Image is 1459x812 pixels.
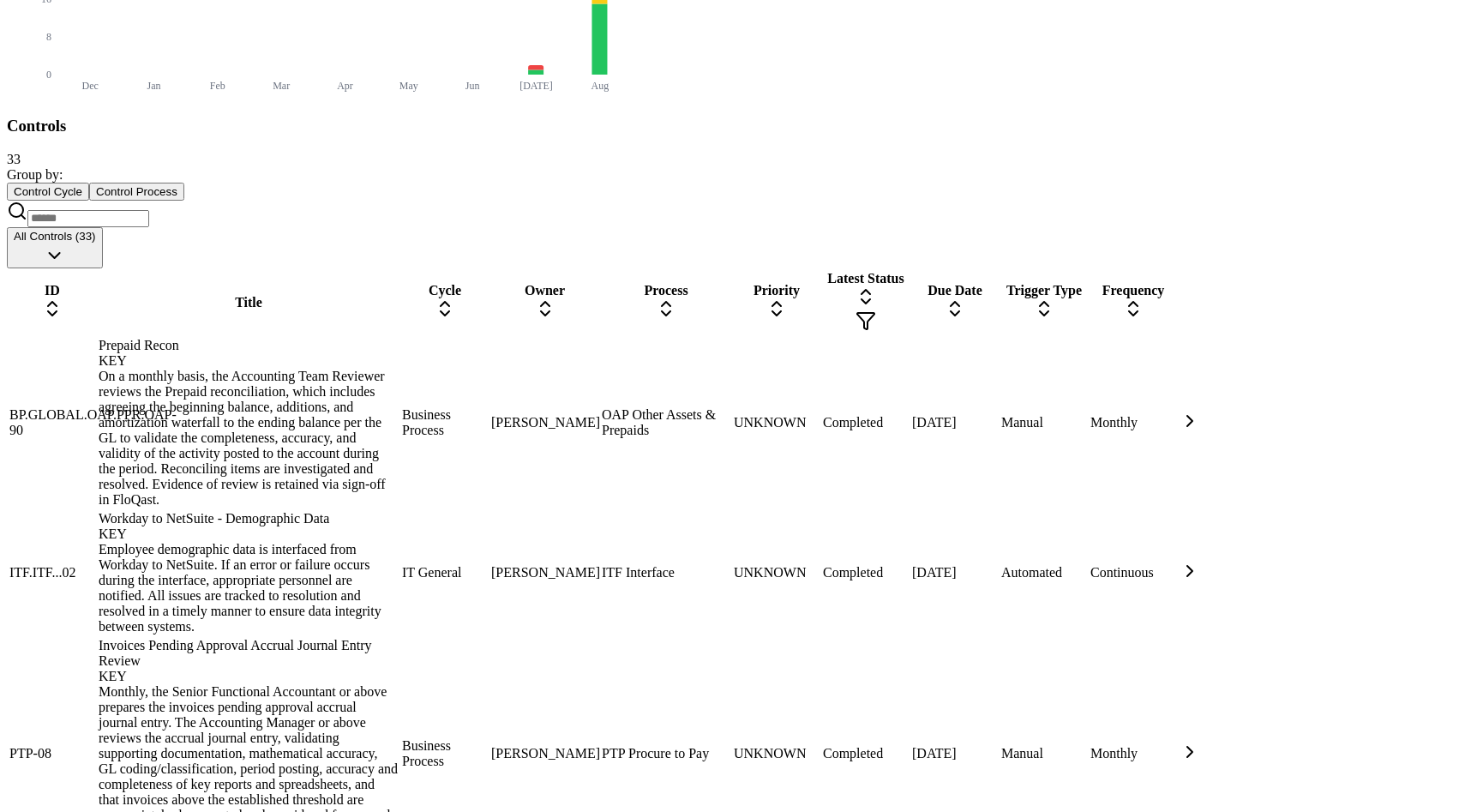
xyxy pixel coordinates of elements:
tspan: Mar [273,80,290,92]
tspan: Jun [465,80,480,92]
span: 33 [7,152,21,166]
div: PTP-08 [9,746,95,761]
tspan: Feb [210,80,225,92]
div: Completed [823,565,909,580]
div: PTP Procure to Pay [602,746,730,761]
tspan: May [399,80,418,92]
div: [PERSON_NAME] [491,746,598,761]
span: Group by: [7,167,63,182]
div: Latest Status [823,271,909,334]
div: UNKNOWN [734,565,820,580]
div: Workday to NetSuite - Demographic Data [99,511,399,542]
tspan: 8 [46,31,51,43]
td: Business Process [401,337,489,508]
div: Prepaid Recon [99,338,399,369]
button: Control Cycle [7,183,89,201]
div: Trigger Type [1001,283,1087,322]
div: UNKNOWN [734,415,820,430]
div: UNKNOWN [734,746,820,761]
tspan: 0 [46,69,51,81]
button: Control Process [89,183,184,201]
div: Due Date [912,283,998,322]
div: [PERSON_NAME] [491,415,598,430]
div: On a monthly basis, the Accounting Team Reviewer reviews the Prepaid reconciliation, which includ... [99,369,399,508]
div: BP.GLOBAL.OAP.PPR.OAP-90 [9,407,95,438]
span: All Controls (33) [14,230,96,243]
td: Manual [1000,337,1088,508]
div: Priority [734,283,820,322]
div: ITF Interface [602,565,730,580]
div: [DATE] [912,415,998,430]
div: Completed [823,415,909,430]
td: Automated [1000,510,1088,635]
div: Process [602,283,730,322]
div: [PERSON_NAME] [491,565,598,580]
tspan: Aug [591,80,609,92]
div: KEY [99,669,399,684]
h3: Controls [7,117,1452,135]
div: OAP Other Assets & Prepaids [602,407,730,438]
tspan: Apr [337,80,353,92]
div: Title [99,295,399,310]
div: Owner [491,283,598,322]
div: ITF.ITF...02 [9,565,95,580]
div: KEY [99,526,399,542]
div: Cycle [402,283,488,322]
tspan: Dec [82,80,99,92]
div: Completed [823,746,909,761]
div: Employee demographic data is interfaced from Workday to NetSuite. If an error or failure occurs d... [99,542,399,635]
div: ID [9,283,95,322]
div: [DATE] [912,746,998,761]
div: Frequency [1090,283,1176,322]
button: All Controls (33) [7,227,103,268]
td: IT General [401,510,489,635]
td: Monthly [1090,337,1177,508]
div: Invoices Pending Approval Accrual Journal Entry Review [99,638,399,684]
div: KEY [99,353,399,369]
tspan: [DATE] [519,80,553,92]
tspan: Jan [147,80,161,92]
div: [DATE] [912,565,998,580]
td: Continuous [1090,510,1177,635]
